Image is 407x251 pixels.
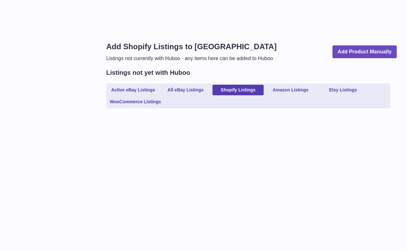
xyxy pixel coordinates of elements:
a: Active eBay Listings [108,85,159,95]
a: Amazon Listings [265,85,316,95]
h2: Listings not yet with Huboo [106,68,190,77]
a: WooCommerce Listings [108,97,163,107]
a: All eBay Listings [160,85,211,95]
a: Etsy Listings [317,85,369,95]
h1: Add Shopify Listings to [GEOGRAPHIC_DATA] [106,42,276,52]
a: Shopify Listings [212,85,264,95]
a: Add Product Manually [332,45,397,59]
p: Listings not currently with Huboo - any items here can be added to Huboo [106,55,276,62]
